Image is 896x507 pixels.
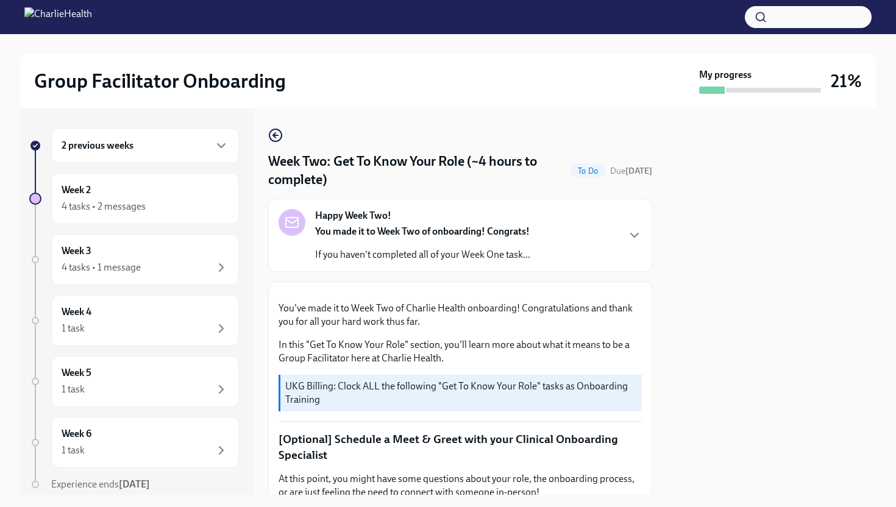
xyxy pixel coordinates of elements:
h6: Week 4 [62,305,91,319]
strong: Happy Week Two! [315,209,391,222]
a: Week 24 tasks • 2 messages [29,173,239,224]
div: 1 task [62,322,85,335]
h6: 2 previous weeks [62,139,133,152]
strong: You made it to Week Two of onboarding! Congrats! [315,225,530,237]
h6: Week 5 [62,366,91,380]
p: You've made it to Week Two of Charlie Health onboarding! Congratulations and thank you for all yo... [279,302,642,328]
a: Week 61 task [29,417,239,468]
a: Week 34 tasks • 1 message [29,234,239,285]
div: 1 task [62,383,85,396]
h6: Week 6 [62,427,91,441]
div: 4 tasks • 1 message [62,261,141,274]
p: At this point, you might have some questions about your role, the onboarding process, or are just... [279,472,642,499]
img: CharlieHealth [24,7,92,27]
a: Week 41 task [29,295,239,346]
div: 4 tasks • 2 messages [62,200,146,213]
h6: Week 3 [62,244,91,258]
h3: 21% [831,70,862,92]
strong: [DATE] [625,166,652,176]
p: In this "Get To Know Your Role" section, you'll learn more about what it means to be a Group Faci... [279,338,642,365]
div: 2 previous weeks [51,128,239,163]
span: September 22nd, 2025 10:00 [610,165,652,177]
strong: [DATE] [119,478,150,490]
p: UKG Billing: Clock ALL the following "Get To Know Your Role" tasks as Onboarding Training [285,380,637,406]
strong: My progress [699,68,752,82]
div: 1 task [62,444,85,457]
h2: Group Facilitator Onboarding [34,69,286,93]
h4: Week Two: Get To Know Your Role (~4 hours to complete) [268,152,566,189]
p: [Optional] Schedule a Meet & Greet with your Clinical Onboarding Specialist [279,431,642,463]
span: Experience ends [51,478,150,490]
a: Week 51 task [29,356,239,407]
p: If you haven't completed all of your Week One task... [315,248,530,261]
span: Due [610,166,652,176]
h6: Week 2 [62,183,91,197]
span: To Do [571,166,605,175]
